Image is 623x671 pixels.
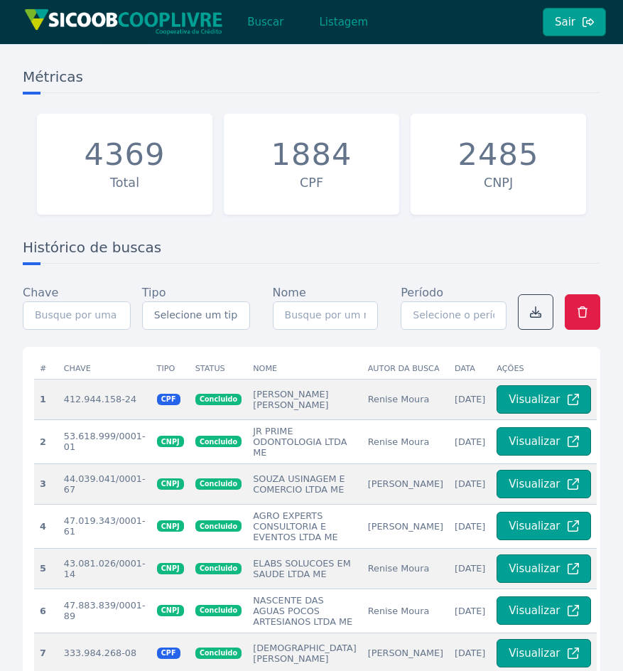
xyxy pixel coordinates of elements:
[34,463,58,504] th: 3
[58,548,151,589] td: 43.081.026/0001-14
[23,237,600,264] h3: Histórico de buscas
[195,394,242,405] span: Concluido
[23,284,58,301] label: Chave
[362,419,449,463] td: Renise Moura
[497,427,590,456] button: Visualizar
[58,589,151,633] td: 47.883.839/0001-89
[58,504,151,548] td: 47.019.343/0001-61
[85,136,166,173] div: 4369
[157,478,184,490] span: CNPJ
[44,173,205,192] div: Total
[23,67,600,93] h3: Métricas
[247,589,362,633] td: NASCENTE DAS AGUAS POCOS ARTESIANOS LTDA ME
[58,358,151,380] th: Chave
[307,8,380,36] button: Listagem
[247,463,362,504] td: SOUZA USINAGEM E COMERCIO LTDA ME
[497,385,590,414] button: Visualizar
[34,548,58,589] th: 5
[34,379,58,419] th: 1
[273,284,306,301] label: Nome
[195,520,242,532] span: Concluido
[195,436,242,447] span: Concluido
[157,436,184,447] span: CNPJ
[142,284,166,301] label: Tipo
[449,463,491,504] td: [DATE]
[449,589,491,633] td: [DATE]
[195,648,242,659] span: Concluido
[247,419,362,463] td: JR PRIME ODONTOLOGIA LTDA ME
[195,478,242,490] span: Concluido
[497,596,590,625] button: Visualizar
[362,358,449,380] th: Autor da busca
[157,563,184,574] span: CNPJ
[543,8,606,36] button: Sair
[497,554,590,583] button: Visualizar
[247,548,362,589] td: ELABS SOLUCOES EM SAUDE LTDA ME
[34,589,58,633] th: 6
[449,379,491,419] td: [DATE]
[58,463,151,504] td: 44.039.041/0001-67
[362,463,449,504] td: [PERSON_NAME]
[195,563,242,574] span: Concluido
[34,358,58,380] th: #
[34,419,58,463] th: 2
[190,358,247,380] th: Status
[497,639,590,667] button: Visualizar
[458,136,539,173] div: 2485
[449,358,491,380] th: Data
[497,512,590,540] button: Visualizar
[497,470,590,498] button: Visualizar
[231,173,392,192] div: CPF
[401,284,443,301] label: Período
[362,504,449,548] td: [PERSON_NAME]
[34,504,58,548] th: 4
[273,301,379,330] input: Busque por um nome de pessoa física ou jurídica
[235,8,296,36] button: Buscar
[58,379,151,419] td: 412.944.158-24
[58,419,151,463] td: 53.618.999/0001-01
[401,301,506,330] input: Selecione o período
[247,358,362,380] th: Nome
[449,504,491,548] td: [DATE]
[362,548,449,589] td: Renise Moura
[418,173,579,192] div: CNPJ
[195,605,242,616] span: Concluido
[491,358,596,380] th: Ações
[449,419,491,463] td: [DATE]
[24,9,223,35] img: img/sicoob_cooplivre.png
[23,301,131,330] input: Busque por uma chave (CPF / CNPJ)
[157,605,184,616] span: CNPJ
[247,379,362,419] td: [PERSON_NAME] [PERSON_NAME]
[247,504,362,548] td: AGRO EXPERTS CONSULTORIA E EVENTOS LTDA ME
[362,379,449,419] td: Renise Moura
[157,648,180,659] span: CPF
[151,358,190,380] th: Tipo
[157,394,180,405] span: CPF
[271,136,352,173] div: 1884
[157,520,184,532] span: CNPJ
[449,548,491,589] td: [DATE]
[362,589,449,633] td: Renise Moura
